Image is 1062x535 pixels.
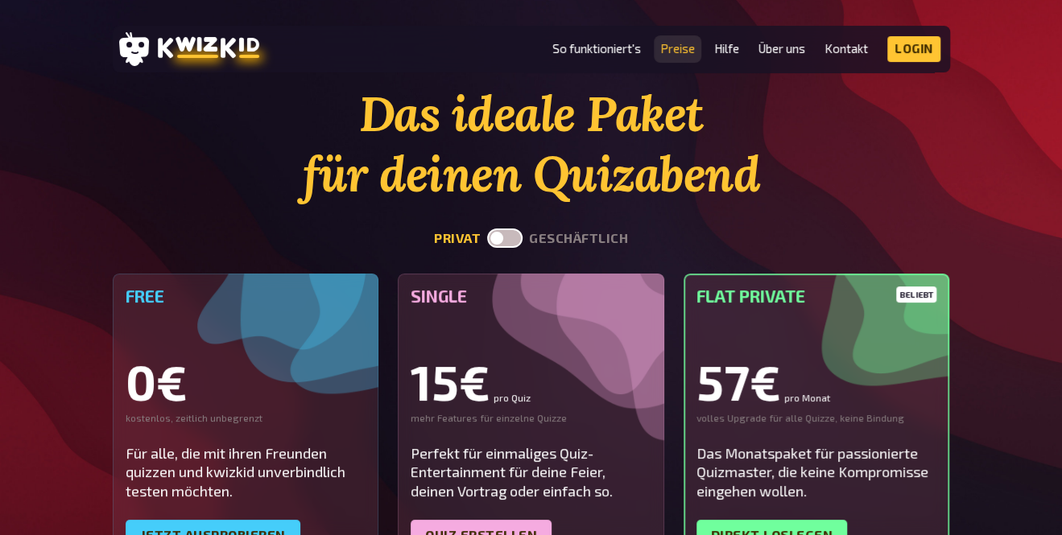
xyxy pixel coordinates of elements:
[552,42,641,56] a: So funktioniert's
[696,357,937,405] div: 57€
[126,357,366,405] div: 0€
[758,42,805,56] a: Über uns
[113,84,950,204] h1: Das ideale Paket für deinen Quizabend
[494,393,531,402] small: pro Quiz
[784,393,830,402] small: pro Monat
[529,231,628,246] button: geschäftlich
[411,357,651,405] div: 15€
[696,286,937,306] h5: Flat Private
[824,42,868,56] a: Kontakt
[126,286,366,306] h5: Free
[411,286,651,306] h5: Single
[126,444,366,500] div: Für alle, die mit ihren Freunden quizzen und kwizkid unverbindlich testen möchten.
[660,42,695,56] a: Preise
[714,42,739,56] a: Hilfe
[434,231,481,246] button: privat
[126,412,366,425] div: kostenlos, zeitlich unbegrenzt
[696,412,937,425] div: volles Upgrade für alle Quizze, keine Bindung
[411,444,651,500] div: Perfekt für einmaliges Quiz-Entertainment für deine Feier, deinen Vortrag oder einfach so.
[887,36,940,62] a: Login
[696,444,937,500] div: Das Monatspaket für passionierte Quizmaster, die keine Kompromisse eingehen wollen.
[411,412,651,425] div: mehr Features für einzelne Quizze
